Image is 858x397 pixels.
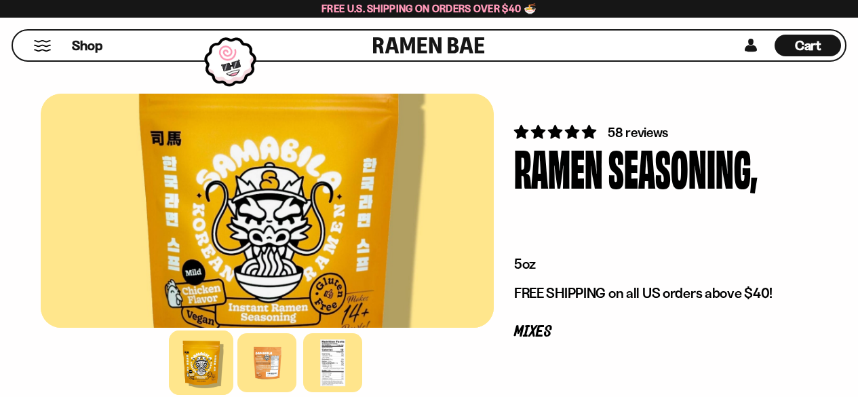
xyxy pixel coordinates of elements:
p: 5oz [514,255,797,273]
div: Ramen [514,142,603,193]
span: Shop [72,37,102,55]
a: Shop [72,35,102,56]
a: Cart [775,31,841,60]
span: 58 reviews [608,124,668,140]
div: Seasoning, [608,142,757,193]
span: Cart [795,37,821,54]
span: Free U.S. Shipping on Orders over $40 🍜 [321,2,537,15]
p: Mixes [514,326,797,339]
p: FREE SHIPPING on all US orders above $40! [514,284,797,302]
button: Mobile Menu Trigger [33,40,52,52]
span: 4.83 stars [514,124,599,140]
